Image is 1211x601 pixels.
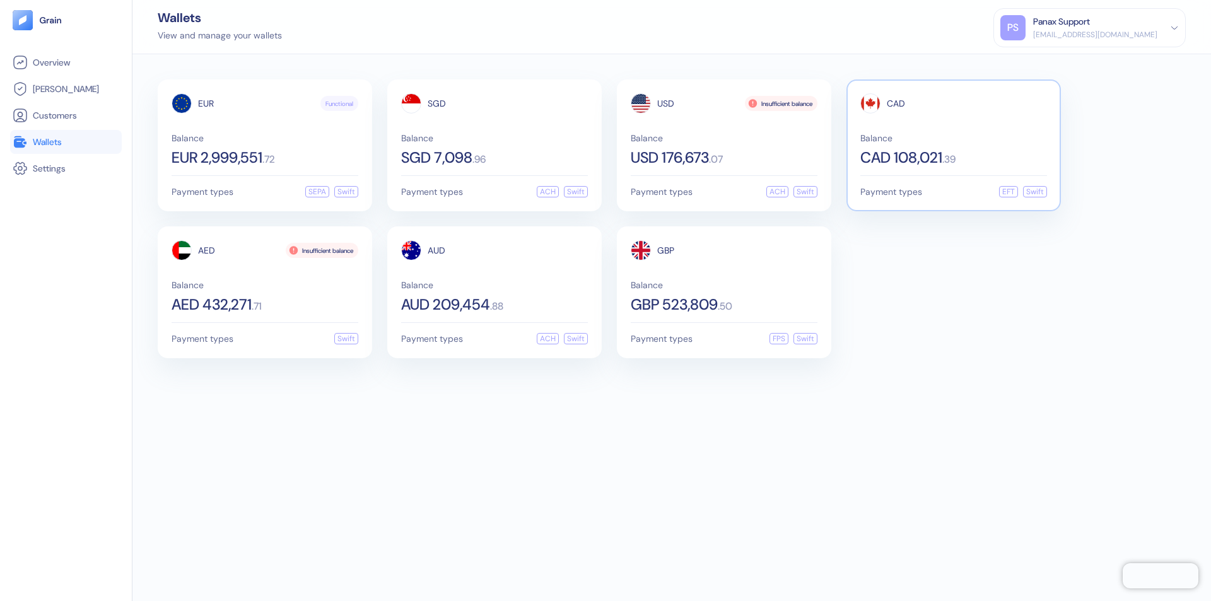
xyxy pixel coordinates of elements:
[745,96,817,111] div: Insufficient balance
[472,155,486,165] span: . 96
[334,186,358,197] div: Swift
[13,161,119,176] a: Settings
[793,186,817,197] div: Swift
[537,333,559,344] div: ACH
[13,55,119,70] a: Overview
[262,155,275,165] span: . 72
[860,134,1047,143] span: Balance
[401,134,588,143] span: Balance
[537,186,559,197] div: ACH
[769,333,788,344] div: FPS
[401,150,472,165] span: SGD 7,098
[631,134,817,143] span: Balance
[13,10,33,30] img: logo-tablet-V2.svg
[1023,186,1047,197] div: Swift
[252,301,262,312] span: . 71
[33,83,99,95] span: [PERSON_NAME]
[657,246,674,255] span: GBP
[564,186,588,197] div: Swift
[401,297,490,312] span: AUD 209,454
[1123,563,1198,588] iframe: Chatra live chat
[942,155,956,165] span: . 39
[158,11,282,24] div: Wallets
[401,187,463,196] span: Payment types
[490,301,503,312] span: . 88
[198,99,214,108] span: EUR
[718,301,732,312] span: . 50
[631,150,709,165] span: USD 176,673
[631,334,693,343] span: Payment types
[564,333,588,344] div: Swift
[172,187,233,196] span: Payment types
[286,243,358,258] div: Insufficient balance
[1033,29,1157,40] div: [EMAIL_ADDRESS][DOMAIN_NAME]
[631,297,718,312] span: GBP 523,809
[172,134,358,143] span: Balance
[860,187,922,196] span: Payment types
[631,187,693,196] span: Payment types
[999,186,1018,197] div: EFT
[860,150,942,165] span: CAD 108,021
[172,297,252,312] span: AED 432,271
[709,155,723,165] span: . 07
[1000,15,1026,40] div: PS
[325,99,353,108] span: Functional
[39,16,62,25] img: logo
[198,246,215,255] span: AED
[334,333,358,344] div: Swift
[158,29,282,42] div: View and manage your wallets
[401,281,588,289] span: Balance
[172,334,233,343] span: Payment types
[13,81,119,96] a: [PERSON_NAME]
[172,150,262,165] span: EUR 2,999,551
[172,281,358,289] span: Balance
[33,162,66,175] span: Settings
[631,281,817,289] span: Balance
[657,99,674,108] span: USD
[305,186,329,197] div: SEPA
[401,334,463,343] span: Payment types
[13,108,119,123] a: Customers
[793,333,817,344] div: Swift
[13,134,119,149] a: Wallets
[887,99,905,108] span: CAD
[33,56,70,69] span: Overview
[33,136,62,148] span: Wallets
[1033,15,1090,28] div: Panax Support
[428,246,445,255] span: AUD
[428,99,446,108] span: SGD
[33,109,77,122] span: Customers
[766,186,788,197] div: ACH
